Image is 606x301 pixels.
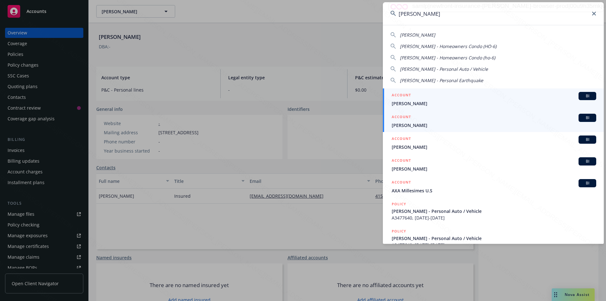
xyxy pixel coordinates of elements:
[392,228,406,234] h5: POLICY
[581,93,594,99] span: BI
[383,110,604,132] a: ACCOUNTBI[PERSON_NAME]
[400,66,488,72] span: [PERSON_NAME] - Personal Auto / Vehicle
[392,114,411,121] h5: ACCOUNT
[392,166,596,172] span: [PERSON_NAME]
[383,197,604,225] a: POLICY[PERSON_NAME] - Personal Auto / VehicleA3477640, [DATE]-[DATE]
[392,235,596,242] span: [PERSON_NAME] - Personal Auto / Vehicle
[392,214,596,221] span: A3477640, [DATE]-[DATE]
[392,157,411,165] h5: ACCOUNT
[392,92,411,99] h5: ACCOUNT
[400,77,483,83] span: [PERSON_NAME] - Personal Earthquake
[400,55,495,61] span: [PERSON_NAME] - Homeowners Condo (ho-6)
[383,2,604,25] input: Search...
[581,115,594,121] span: BI
[400,32,435,38] span: [PERSON_NAME]
[392,100,596,107] span: [PERSON_NAME]
[581,180,594,186] span: BI
[392,201,406,207] h5: POLICY
[392,135,411,143] h5: ACCOUNT
[392,122,596,129] span: [PERSON_NAME]
[383,154,604,176] a: ACCOUNTBI[PERSON_NAME]
[383,88,604,110] a: ACCOUNTBI[PERSON_NAME]
[392,242,596,248] span: A3477640, [DATE]-[DATE]
[383,176,604,197] a: ACCOUNTBIAXA Millesimes U.S
[392,187,596,194] span: AXA Millesimes U.S
[383,225,604,252] a: POLICY[PERSON_NAME] - Personal Auto / VehicleA3477640, [DATE]-[DATE]
[383,132,604,154] a: ACCOUNTBI[PERSON_NAME]
[581,137,594,142] span: BI
[400,43,496,49] span: [PERSON_NAME] - Homeowners Condo (HO-6)
[392,179,411,187] h5: ACCOUNT
[581,159,594,164] span: BI
[392,208,596,214] span: [PERSON_NAME] - Personal Auto / Vehicle
[392,144,596,150] span: [PERSON_NAME]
